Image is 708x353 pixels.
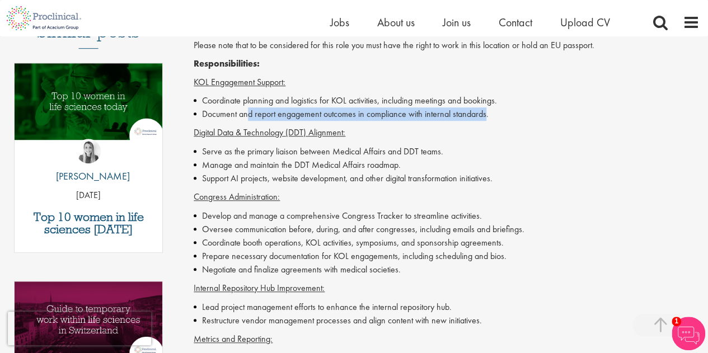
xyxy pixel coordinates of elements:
[194,236,700,250] li: Coordinate booth operations, KOL activities, symposiums, and sponsorship agreements.
[560,15,610,30] a: Upload CV
[194,58,260,69] strong: Responsibilities:
[15,63,162,140] img: Top 10 women in life sciences today
[48,139,130,189] a: Hannah Burke [PERSON_NAME]
[15,189,162,202] p: [DATE]
[377,15,415,30] a: About us
[194,94,700,107] li: Coordinate planning and logistics for KOL activities, including meetings and bookings.
[194,314,700,327] li: Restructure vendor management processes and align content with new initiatives.
[76,139,101,163] img: Hannah Burke
[194,191,280,203] span: Congress Administration:
[15,63,162,162] a: Link to a post
[672,317,681,326] span: 1
[194,282,325,294] span: Internal Repository Hub Improvement:
[194,158,700,172] li: Manage and maintain the DDT Medical Affairs roadmap.
[194,300,700,314] li: Lead project management efforts to enhance the internal repository hub.
[194,107,700,121] li: Document and report engagement outcomes in compliance with internal standards.
[194,76,285,88] span: KOL Engagement Support:
[194,145,700,158] li: Serve as the primary liaison between Medical Affairs and DDT teams.
[194,250,700,263] li: Prepare necessary documentation for KOL engagements, including scheduling and bios.
[499,15,532,30] a: Contact
[194,333,273,345] span: Metrics and Reporting:
[330,15,349,30] a: Jobs
[194,126,345,138] span: Digital Data & Technology (DDT) Alignment:
[48,169,130,183] p: [PERSON_NAME]
[194,223,700,236] li: Oversee communication before, during, and after congresses, including emails and briefings.
[194,172,700,185] li: Support AI projects, website development, and other digital transformation initiatives.
[672,317,705,350] img: Chatbot
[20,211,157,236] a: Top 10 women in life sciences [DATE]
[194,209,700,223] li: Develop and manage a comprehensive Congress Tracker to streamline activities.
[194,39,700,52] p: Please note that to be considered for this role you must have the right to work in this location ...
[443,15,471,30] a: Join us
[194,263,700,276] li: Negotiate and finalize agreements with medical societies.
[8,312,151,345] iframe: reCAPTCHA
